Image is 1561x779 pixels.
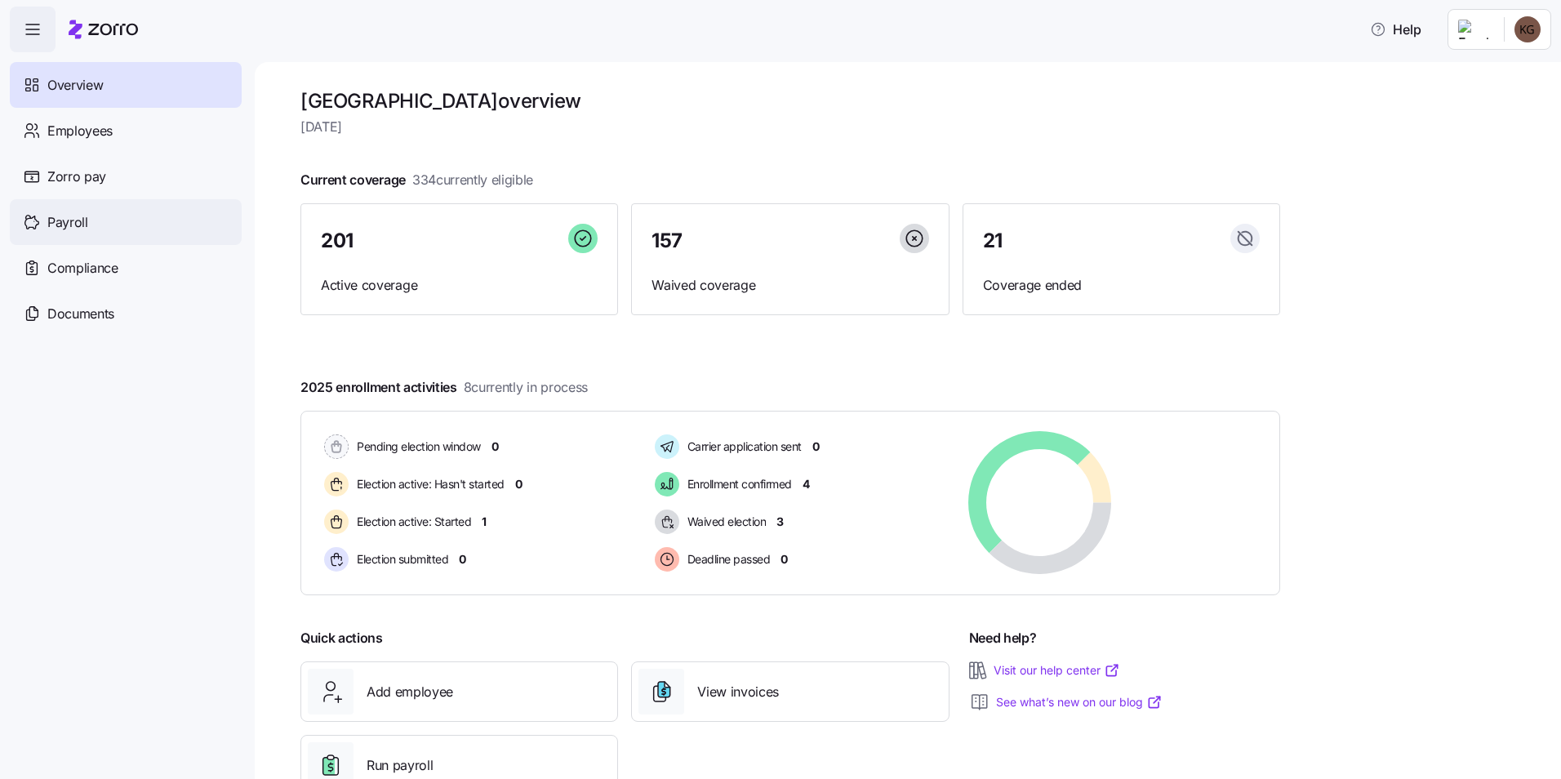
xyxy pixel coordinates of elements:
span: Current coverage [300,170,533,190]
span: 0 [780,551,788,568]
span: Waived election [683,514,767,530]
span: 0 [459,551,466,568]
span: Waived coverage [652,275,928,296]
span: View invoices [697,682,779,702]
span: Zorro pay [47,167,106,187]
span: Enrollment confirmed [683,476,792,492]
span: 334 currently eligible [412,170,533,190]
span: 0 [491,438,499,455]
span: Active coverage [321,275,598,296]
span: 21 [983,231,1003,251]
span: Need help? [969,628,1037,648]
a: See what’s new on our blog [996,694,1163,710]
span: 2025 enrollment activities [300,377,588,398]
a: Employees [10,108,242,154]
span: 0 [812,438,820,455]
a: Overview [10,62,242,108]
a: Visit our help center [994,662,1120,679]
span: Help [1370,20,1421,39]
span: Payroll [47,212,88,233]
h1: [GEOGRAPHIC_DATA] overview [300,88,1280,114]
span: 3 [776,514,784,530]
a: Payroll [10,199,242,245]
span: Documents [47,304,114,324]
button: Help [1357,13,1434,46]
span: Compliance [47,258,118,278]
span: 4 [803,476,810,492]
span: Election active: Hasn't started [352,476,505,492]
span: 0 [515,476,523,492]
span: 201 [321,231,354,251]
img: Employer logo [1458,20,1491,39]
span: 8 currently in process [464,377,588,398]
span: Overview [47,75,103,96]
span: Quick actions [300,628,383,648]
img: b34cea83cf096b89a2fb04a6d3fa81b3 [1514,16,1541,42]
span: Coverage ended [983,275,1260,296]
a: Documents [10,291,242,336]
span: [DATE] [300,117,1280,137]
span: Employees [47,121,113,141]
span: Pending election window [352,438,481,455]
span: Carrier application sent [683,438,802,455]
span: Election submitted [352,551,448,568]
a: Compliance [10,245,242,291]
span: Election active: Started [352,514,471,530]
a: Zorro pay [10,154,242,199]
span: 1 [482,514,487,530]
span: Add employee [367,682,453,702]
span: Deadline passed [683,551,771,568]
span: Run payroll [367,755,433,776]
span: 157 [652,231,683,251]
